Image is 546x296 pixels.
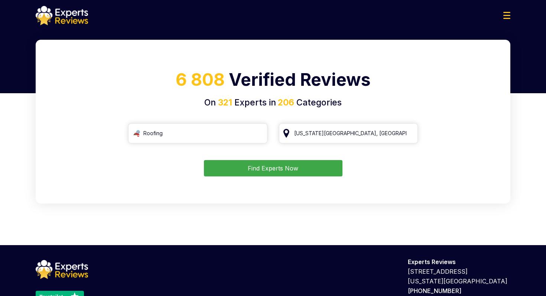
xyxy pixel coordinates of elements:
[36,260,88,279] img: logo
[218,97,232,108] span: 321
[45,67,501,96] h1: Verified Reviews
[45,96,501,109] h4: On Experts in Categories
[36,6,88,25] img: logo
[503,12,510,19] img: Menu Icon
[408,257,510,267] p: Experts Reviews
[128,123,267,143] input: Search Category
[408,286,510,296] p: [PHONE_NUMBER]
[276,97,294,108] span: 206
[279,123,418,143] input: Your City
[408,267,510,276] p: [STREET_ADDRESS]
[204,160,342,176] button: Find Experts Now
[176,69,225,90] span: 6 808
[408,276,510,286] p: [US_STATE][GEOGRAPHIC_DATA]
